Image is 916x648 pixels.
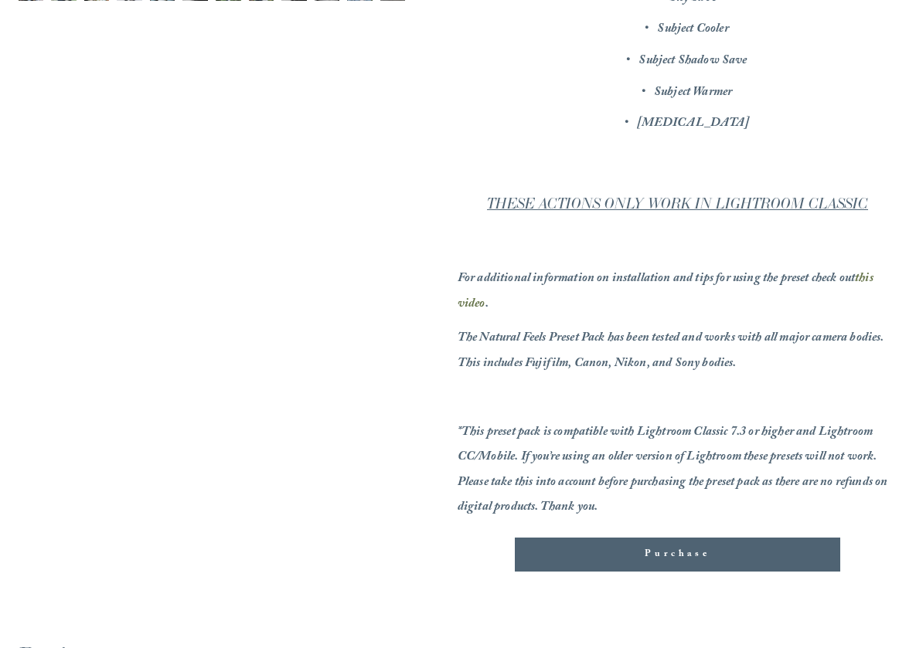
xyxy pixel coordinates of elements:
em: Subject Cooler [657,19,728,40]
em: For additional information on installation and tips for using the preset check out [458,269,855,290]
em: *This preset pack is compatible with Lightroom Classic 7.3 or higher and Lightroom CC/Mobile. If ... [458,422,890,519]
em: Subject Warmer [654,83,732,103]
em: THESE ACTIONS ONLY WORK IN LIGHTROOM CLASSIC [487,195,868,212]
a: this video [458,269,876,315]
span: Purchase [645,547,710,562]
em: The Natural Feels Preset Pack has been tested and works with all major camera bodies. This includ... [458,328,886,375]
em: . [485,294,489,315]
em: [MEDICAL_DATA] [637,114,748,134]
em: Subject Shadow Save [638,51,747,72]
button: Purchase [515,538,840,572]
